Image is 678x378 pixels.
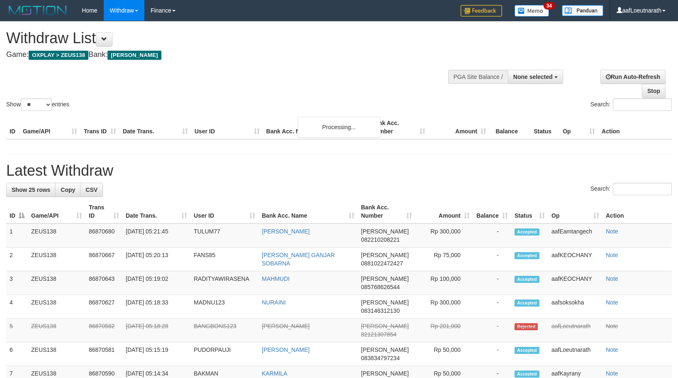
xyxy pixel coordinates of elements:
a: Note [606,299,618,306]
td: ZEUS138 [28,342,85,366]
div: PGA Site Balance / [448,70,508,84]
td: Rp 300,000 [415,223,473,248]
span: [PERSON_NAME] [361,275,409,282]
th: Balance [490,115,530,139]
th: Bank Acc. Number: activate to sort column ascending [358,200,415,223]
span: Copy 0881022472427 to clipboard [361,260,403,267]
td: - [473,223,511,248]
td: Rp 50,000 [415,342,473,366]
th: Bank Acc. Name: activate to sort column ascending [259,200,358,223]
th: Action [598,115,672,139]
span: CSV [85,187,98,193]
span: Copy 082210208221 to clipboard [361,236,400,243]
span: [PERSON_NAME] [361,323,409,329]
a: Note [606,252,618,258]
h1: Latest Withdraw [6,162,672,179]
td: 1 [6,223,28,248]
span: Accepted [515,252,539,259]
th: Date Trans. [120,115,191,139]
th: ID [6,115,20,139]
span: [PERSON_NAME] [361,370,409,377]
span: Rejected [515,323,538,330]
td: 4 [6,295,28,319]
td: aafKEOCHANY [548,271,602,295]
button: None selected [508,70,563,84]
span: [PERSON_NAME] [361,346,409,353]
select: Showentries [21,98,52,111]
a: [PERSON_NAME] GANJAR SOBARNA [262,252,335,267]
a: Note [606,275,618,282]
td: Rp 300,000 [415,295,473,319]
th: Game/API: activate to sort column ascending [28,200,85,223]
span: Copy 085768626544 to clipboard [361,284,400,290]
th: User ID [191,115,263,139]
span: Accepted [515,276,539,283]
td: MADNU123 [190,295,259,319]
td: FANS85 [190,248,259,271]
span: Copy [61,187,75,193]
span: Copy 083834797234 to clipboard [361,355,400,361]
img: MOTION_logo.png [6,4,69,17]
span: [PERSON_NAME] [361,299,409,306]
td: ZEUS138 [28,295,85,319]
span: Accepted [515,347,539,354]
td: Rp 100,000 [415,271,473,295]
td: 5 [6,319,28,342]
label: Search: [590,98,672,111]
td: 86870582 [85,319,122,342]
span: [PERSON_NAME] [107,51,161,60]
td: - [473,271,511,295]
span: Accepted [515,299,539,307]
td: aafKEOCHANY [548,248,602,271]
td: aafEamtangech [548,223,602,248]
a: Copy [55,183,80,197]
a: Show 25 rows [6,183,56,197]
td: [DATE] 05:15:19 [122,342,190,366]
th: Bank Acc. Number [368,115,429,139]
td: [DATE] 05:20:13 [122,248,190,271]
img: Feedback.jpg [461,5,502,17]
th: Amount: activate to sort column ascending [415,200,473,223]
th: Bank Acc. Name [263,115,368,139]
h4: Game: Bank: [6,51,444,59]
a: CSV [80,183,103,197]
span: Accepted [515,371,539,378]
td: aafsoksokha [548,295,602,319]
td: - [473,319,511,342]
th: Status: activate to sort column ascending [511,200,548,223]
span: Accepted [515,228,539,236]
td: - [473,295,511,319]
td: 86870627 [85,295,122,319]
td: aafLoeutnarath [548,342,602,366]
input: Search: [613,98,672,111]
td: Rp 201,000 [415,319,473,342]
span: None selected [513,74,553,80]
span: Copy 82121307854 to clipboard [361,331,397,338]
th: Trans ID: activate to sort column ascending [85,200,122,223]
a: Note [606,228,618,235]
td: Rp 75,000 [415,248,473,271]
td: 6 [6,342,28,366]
input: Search: [613,183,672,195]
a: Note [606,323,618,329]
td: - [473,248,511,271]
td: ZEUS138 [28,223,85,248]
th: Status [530,115,559,139]
a: MAHMUDI [262,275,290,282]
td: [DATE] 05:18:33 [122,295,190,319]
td: [DATE] 05:19:02 [122,271,190,295]
h1: Withdraw List [6,30,444,47]
a: KARMILA [262,370,287,377]
td: ZEUS138 [28,248,85,271]
a: [PERSON_NAME] [262,228,310,235]
td: 3 [6,271,28,295]
a: [PERSON_NAME] [262,346,310,353]
span: [PERSON_NAME] [361,252,409,258]
th: ID: activate to sort column descending [6,200,28,223]
td: 86870667 [85,248,122,271]
td: 86870581 [85,342,122,366]
td: 86870643 [85,271,122,295]
td: TULUM77 [190,223,259,248]
div: Processing... [298,117,380,137]
span: Show 25 rows [12,187,50,193]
